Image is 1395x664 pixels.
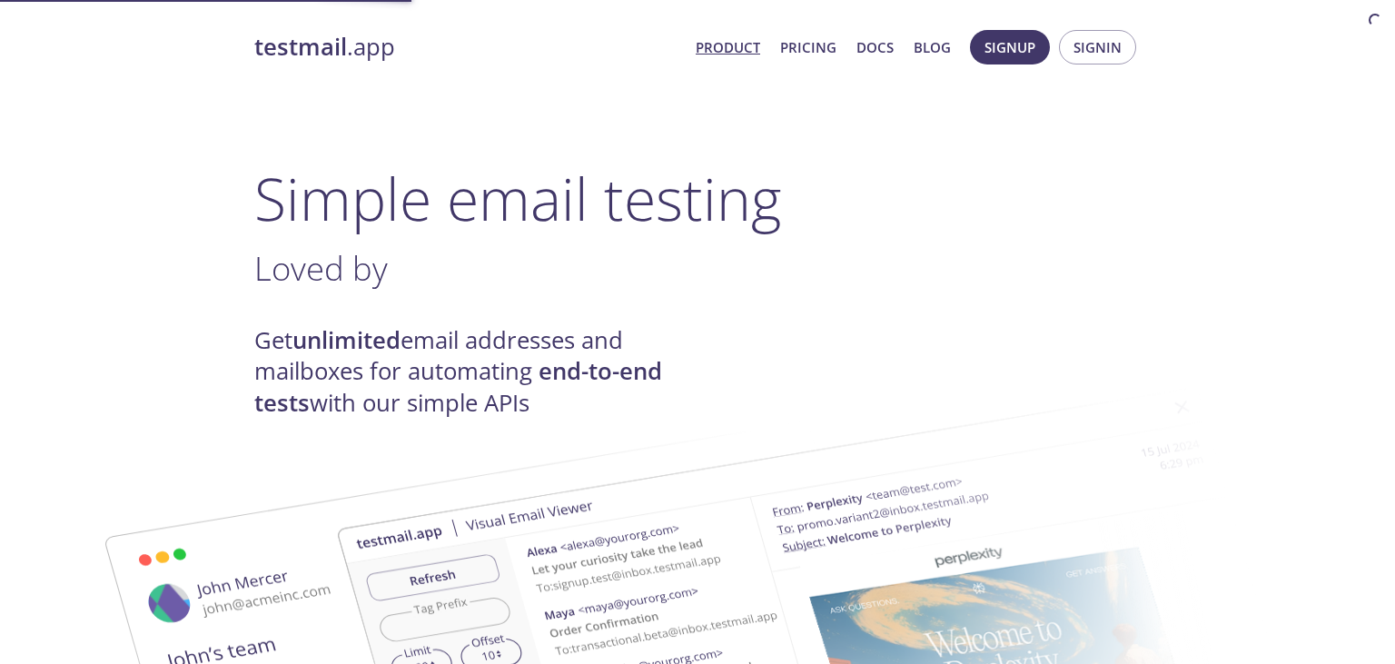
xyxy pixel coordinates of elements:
a: Pricing [780,35,836,59]
a: Blog [914,35,951,59]
strong: end-to-end tests [254,355,662,418]
span: Signin [1073,35,1122,59]
span: Signup [984,35,1035,59]
button: Signup [970,30,1050,64]
button: Signin [1059,30,1136,64]
a: Product [696,35,760,59]
strong: unlimited [292,324,401,356]
strong: testmail [254,31,347,63]
h1: Simple email testing [254,164,1141,233]
h4: Get email addresses and mailboxes for automating with our simple APIs [254,325,697,419]
span: Loved by [254,245,388,291]
a: Docs [856,35,894,59]
a: testmail.app [254,32,681,63]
